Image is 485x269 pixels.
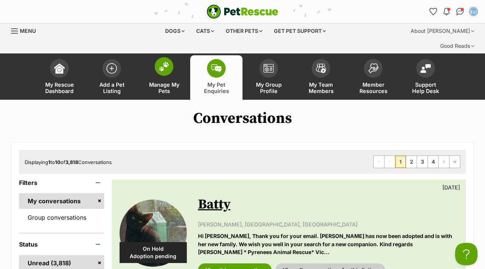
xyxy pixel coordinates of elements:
header: Filters [19,179,104,186]
img: logo-e224e6f780fb5917bec1dbf3a21bbac754714ae5b6737aabdf751b685950b380.svg [207,4,278,19]
a: Page 4 [428,156,438,168]
a: PetRescue [207,4,278,19]
div: On Hold [120,242,187,263]
img: group-profile-icon-3fa3cf56718a62981997c0bc7e787c4b2cf8bcc04b72c1350f741eb67cf2f40e.svg [263,64,274,73]
a: Page 2 [406,156,417,168]
a: Conversations [454,6,466,18]
a: Next page [439,156,449,168]
div: Cats [191,24,219,38]
iframe: Help Scout Beacon - Open [455,243,478,265]
a: Add a Pet Listing [86,55,138,100]
div: Other pets [220,24,268,38]
header: Status [19,241,104,248]
a: Last page [450,156,460,168]
span: Menu [20,28,36,34]
button: My account [467,6,479,18]
a: Menu [11,24,41,37]
span: Add a Pet Listing [95,81,129,94]
img: chat-41dd97257d64d25036548639549fe6c8038ab92f7586957e7f3b1b290dea8141.svg [456,8,464,15]
a: Batty [198,196,231,213]
span: Previous page [384,156,395,168]
p: [PERSON_NAME], [GEOGRAPHIC_DATA], [GEOGRAPHIC_DATA] [198,220,458,228]
p: [DATE] [442,183,460,191]
a: My Pet Enquiries [190,55,243,100]
span: Page 1 [395,156,406,168]
a: Page 3 [417,156,427,168]
strong: 1 [48,159,50,165]
div: Good Reads [435,38,479,53]
div: Dogs [160,24,190,38]
img: pet-enquiries-icon-7e3ad2cf08bfb03b45e93fb7055b45f3efa6380592205ae92323e6603595dc1f.svg [211,64,222,72]
span: First page [374,156,384,168]
a: My Rescue Dashboard [33,55,86,100]
a: Support Help Desk [399,55,452,100]
div: About [PERSON_NAME] [405,24,479,38]
a: My conversations [19,193,104,209]
img: member-resources-icon-8e73f808a243e03378d46382f2149f9095a855e16c252ad45f914b54edf8863c.svg [368,63,379,73]
img: susan bullen profile pic [470,8,477,15]
span: Member Resources [356,81,390,94]
img: Batty [120,200,187,267]
strong: 10 [55,159,61,165]
img: add-pet-listing-icon-0afa8454b4691262ce3f59096e99ab1cd57d4a30225e0717b998d2c9b9846f56.svg [106,63,117,74]
a: My Team Members [295,55,347,100]
span: My Group Profile [252,81,285,94]
span: Manage My Pets [147,81,181,94]
a: Group conversations [19,210,104,225]
nav: Pagination [373,155,460,168]
img: help-desk-icon-fdf02630f3aa405de69fd3d07c3f3aa587a6932b1a1747fa1d2bba05be0121f9.svg [420,64,431,73]
span: Displaying to of Conversations [25,159,112,165]
img: team-members-icon-5396bd8760b3fe7c0b43da4ab00e1e3bb1a5d9ba89233759b79545d2d3fc5d0d.svg [316,64,326,73]
strong: 3,818 [65,159,78,165]
button: Notifications [441,6,452,18]
a: Favourites [427,6,439,18]
span: My Pet Enquiries [200,81,233,94]
a: My Group Profile [243,55,295,100]
a: Manage My Pets [138,55,190,100]
img: manage-my-pets-icon-02211641906a0b7f246fdf0571729dbe1e7629f14944591b6c1af311fb30b64b.svg [159,62,169,71]
p: Hi [PERSON_NAME], Thank you for your email. [PERSON_NAME] has now been adopted and is with her ne... [198,232,458,256]
ul: Account quick links [427,6,479,18]
span: My Team Members [304,81,338,94]
span: Support Help Desk [409,81,442,94]
a: Member Resources [347,55,399,100]
div: Get pet support [269,24,331,38]
img: dashboard-icon-eb2f2d2d3e046f16d808141f083e7271f6b2e854fb5c12c21221c1fb7104beca.svg [54,63,65,74]
img: notifications-46538b983faf8c2785f20acdc204bb7945ddae34d4c08c2a6579f10ce5e182be.svg [444,8,450,15]
span: My Rescue Dashboard [43,81,76,94]
span: Adoption pending [120,253,187,260]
